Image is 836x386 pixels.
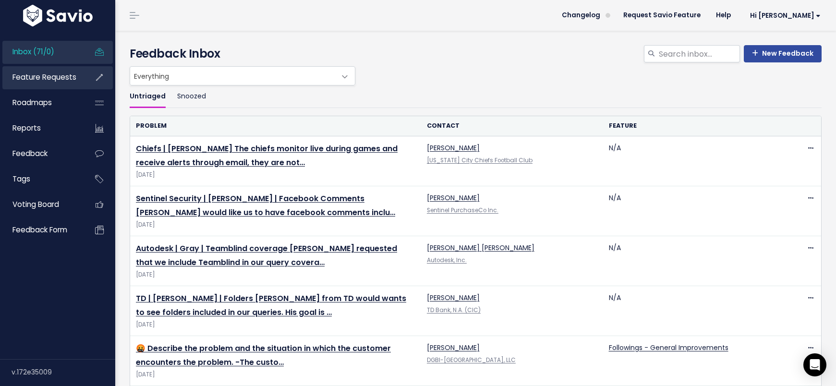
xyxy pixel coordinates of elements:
[12,123,41,133] span: Reports
[421,116,603,136] th: Contact
[130,85,822,108] ul: Filter feature requests
[136,220,415,230] span: [DATE]
[603,286,785,336] td: N/A
[427,193,480,203] a: [PERSON_NAME]
[12,360,115,385] div: v.172e35009
[739,8,828,23] a: Hi [PERSON_NAME]
[130,67,336,85] span: Everything
[136,293,406,318] a: TD | [PERSON_NAME] | Folders [PERSON_NAME] from TD would wants to see folders included in our que...
[427,293,480,302] a: [PERSON_NAME]
[427,206,498,214] a: Sentinel PurchaseCo Inc.
[130,66,355,85] span: Everything
[136,170,415,180] span: [DATE]
[2,193,80,216] a: Voting Board
[136,320,415,330] span: [DATE]
[427,306,481,314] a: TD Bank, N.A. (CIC)
[21,5,95,26] img: logo-white.9d6f32f41409.svg
[2,117,80,139] a: Reports
[12,47,54,57] span: Inbox (71/0)
[658,45,740,62] input: Search inbox...
[744,45,822,62] a: New Feedback
[2,143,80,165] a: Feedback
[427,256,467,264] a: Autodesk, Inc.
[130,116,421,136] th: Problem
[603,236,785,286] td: N/A
[12,72,76,82] span: Feature Requests
[2,66,80,88] a: Feature Requests
[603,116,785,136] th: Feature
[12,174,30,184] span: Tags
[603,186,785,236] td: N/A
[177,85,206,108] a: Snoozed
[427,243,534,253] a: [PERSON_NAME] [PERSON_NAME]
[2,41,80,63] a: Inbox (71/0)
[803,353,826,376] div: Open Intercom Messenger
[603,136,785,186] td: N/A
[2,219,80,241] a: Feedback form
[12,225,67,235] span: Feedback form
[616,8,708,23] a: Request Savio Feature
[708,8,739,23] a: Help
[136,143,398,168] a: Chiefs | [PERSON_NAME] The chiefs monitor live during games and receive alerts through email, the...
[12,97,52,108] span: Roadmaps
[750,12,821,19] span: Hi [PERSON_NAME]
[136,193,395,218] a: Sentinel Security | [PERSON_NAME] | Facebook Comments [PERSON_NAME] would like us to have faceboo...
[2,168,80,190] a: Tags
[12,199,59,209] span: Voting Board
[12,148,48,158] span: Feedback
[562,12,600,19] span: Changelog
[427,157,533,164] a: [US_STATE] City Chiefs Football Club
[427,356,516,364] a: DGBI-[GEOGRAPHIC_DATA], LLC
[136,343,391,368] a: 🤬 Describe the problem and the situation in which the customer encounters the problem. -The custo…
[609,343,728,352] a: Followings - General Improvements
[2,92,80,114] a: Roadmaps
[136,270,415,280] span: [DATE]
[136,243,397,268] a: Autodesk | Gray | Teamblind coverage [PERSON_NAME] requested that we include Teamblind in our que...
[427,343,480,352] a: [PERSON_NAME]
[136,370,415,380] span: [DATE]
[130,45,822,62] h4: Feedback Inbox
[427,143,480,153] a: [PERSON_NAME]
[130,85,166,108] a: Untriaged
